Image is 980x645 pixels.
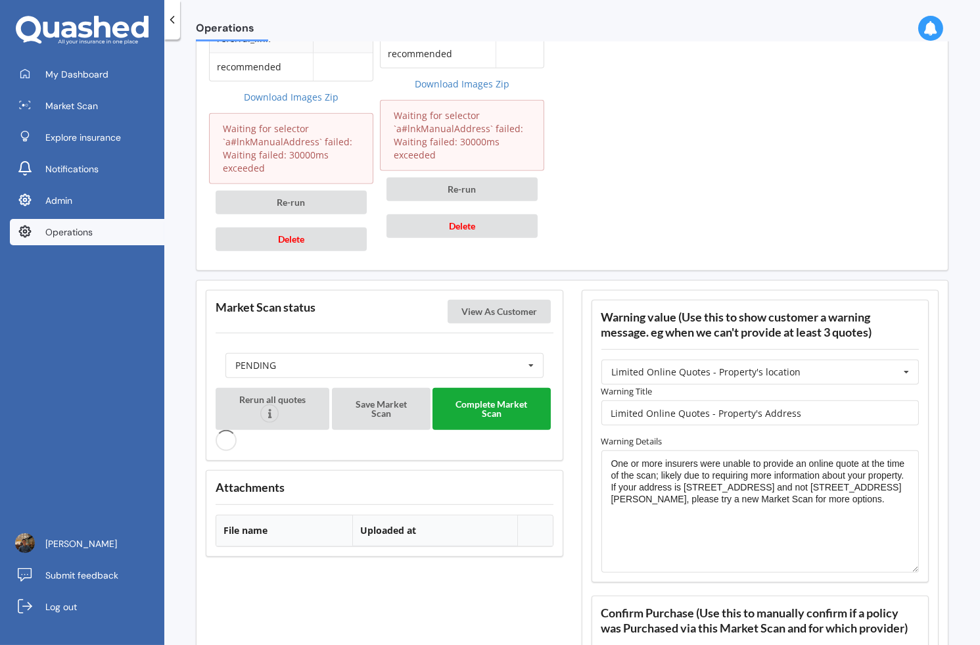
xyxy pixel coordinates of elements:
[380,78,544,91] a: Download Images Zip
[601,435,920,448] label: Warning Details
[381,39,496,68] td: recommended
[394,109,530,162] p: Waiting for selector `a#lnkManualAddress` failed: Waiting failed: 30000ms exceeded
[601,310,920,340] h3: Warning value (Use this to show customer a warning message. eg when we can't provide at least 3 q...
[10,156,164,182] a: Notifications
[216,480,553,495] h3: Attachments
[332,388,431,430] button: Save Market Scan
[10,219,164,245] a: Operations
[45,537,117,550] span: [PERSON_NAME]
[45,226,93,239] span: Operations
[449,220,475,231] span: Delete
[216,515,352,546] th: File name
[278,233,304,245] span: Delete
[45,600,77,613] span: Log out
[10,124,164,151] a: Explore insurance
[601,606,920,636] h3: Confirm Purchase (Use this to manually confirm if a policy was Purchased via this Market Scan and...
[612,368,801,377] div: Limited Online Quotes - Property's location
[386,214,538,238] button: Delete
[601,385,920,398] label: Warning Title
[45,569,118,582] span: Submit feedback
[386,178,538,201] button: Re-run
[601,450,920,573] textarea: One or more insurers were unable to provide an online quote at the time of the scan; likely due t...
[10,531,164,557] a: [PERSON_NAME]
[10,562,164,588] a: Submit feedback
[10,61,164,87] a: My Dashboard
[10,93,164,119] a: Market Scan
[448,300,551,323] button: View As Customer
[432,388,551,430] button: Complete Market Scan
[235,361,276,370] div: PENDING
[601,400,920,425] input: Warning title...
[216,191,367,214] button: Re-run
[216,300,315,315] h3: Market Scan status
[216,227,367,251] button: Delete
[352,515,517,546] th: Uploaded at
[209,91,373,104] a: Download Images Zip
[10,187,164,214] a: Admin
[15,533,35,553] img: ACg8ocJLa-csUtcL-80ItbA20QSwDJeqfJvWfn8fgM9RBEIPTcSLDHdf=s96-c
[210,53,313,81] td: recommended
[45,99,98,112] span: Market Scan
[216,388,329,430] button: Rerun all quotes
[196,22,268,39] span: Operations
[45,162,99,176] span: Notifications
[45,131,121,144] span: Explore insurance
[223,122,360,175] p: Waiting for selector `a#lnkManualAddress` failed: Waiting failed: 30000ms exceeded
[10,594,164,620] a: Log out
[45,194,72,207] span: Admin
[448,305,553,318] a: View As Customer
[45,68,108,81] span: My Dashboard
